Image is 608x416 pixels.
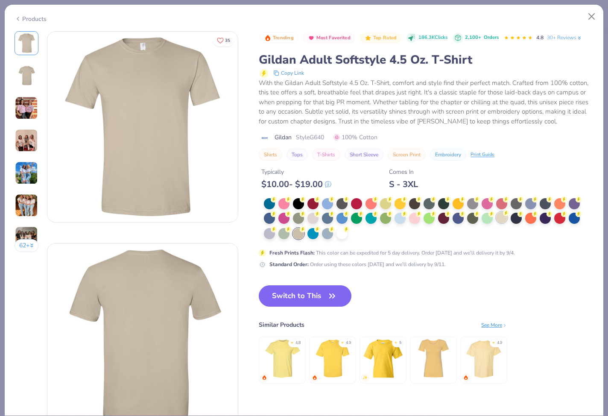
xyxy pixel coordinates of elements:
[536,34,544,41] span: 4.8
[465,34,499,41] div: 2,100+
[269,261,309,268] strong: Standard Order :
[261,167,331,176] div: Typically
[261,179,331,190] div: $ 10.00 - $ 19.00
[484,34,499,41] span: Orders
[264,35,271,41] img: Trending sort
[360,32,401,44] button: Badge Button
[15,194,38,217] img: User generated content
[418,34,447,41] span: 186.3K Clicks
[213,34,234,47] button: Like
[584,9,600,25] button: Close
[312,375,317,380] img: trending.gif
[316,35,351,40] span: Most Favorited
[15,161,38,185] img: User generated content
[362,375,368,380] img: newest.gif
[259,135,270,141] img: brand logo
[388,149,426,161] button: Screen Print
[225,38,230,43] span: 35
[497,340,502,346] div: 4.9
[259,320,304,329] div: Similar Products
[259,285,351,307] button: Switch to This
[271,68,307,78] button: copy to clipboard
[295,340,301,346] div: 4.8
[290,340,294,343] div: ★
[259,78,593,126] div: With the Gildan Adult Softstyle 4.5 Oz. T-Shirt, comfort and style find their perfect match. Craf...
[345,149,383,161] button: Short Sleeve
[259,149,282,161] button: Shirts
[269,261,446,268] div: Order using these colors [DATE] and we’ll delivery by 9/11.
[333,133,377,142] span: 100% Cotton
[464,338,504,379] img: Comfort Colors Adult Heavyweight T-Shirt
[481,321,507,329] div: See More
[286,149,308,161] button: Tops
[47,32,238,222] img: Front
[399,340,401,346] div: 5
[504,31,533,45] div: 4.8 Stars
[413,338,454,379] img: Next Level Ladies' Ideal T-Shirt
[269,249,515,257] div: This color can be expedited for 5 day delivery. Order [DATE] and we’ll delivery it by 9/4.
[389,179,418,190] div: S - 3XL
[15,239,39,252] button: 62+
[547,34,582,41] a: 30+ Reviews
[15,97,38,120] img: User generated content
[303,32,355,44] button: Badge Button
[463,375,468,380] img: trending.gif
[275,133,292,142] span: Gildan
[262,375,267,380] img: trending.gif
[273,35,294,40] span: Trending
[389,167,418,176] div: Comes In
[269,249,315,256] strong: Fresh Prints Flash :
[313,338,353,379] img: Gildan Adult Ultra Cotton 6 Oz. T-Shirt
[341,340,344,343] div: ★
[430,149,466,161] button: Embroidery
[260,32,298,44] button: Badge Button
[363,338,403,379] img: Gildan Youth Heavy Cotton 5.3 Oz. T-Shirt
[259,52,593,68] div: Gildan Adult Softstyle 4.5 Oz. T-Shirt
[15,15,47,23] div: Products
[492,340,495,343] div: ★
[346,340,351,346] div: 4.9
[394,340,398,343] div: ★
[15,226,38,249] img: User generated content
[471,151,494,158] div: Print Guide
[296,133,324,142] span: Style G640
[16,65,37,86] img: Back
[16,33,37,53] img: Front
[373,35,397,40] span: Top Rated
[308,35,315,41] img: Most Favorited sort
[15,129,38,152] img: User generated content
[262,338,303,379] img: Gildan Adult Heavy Cotton T-Shirt
[312,149,340,161] button: T-Shirts
[365,35,371,41] img: Top Rated sort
